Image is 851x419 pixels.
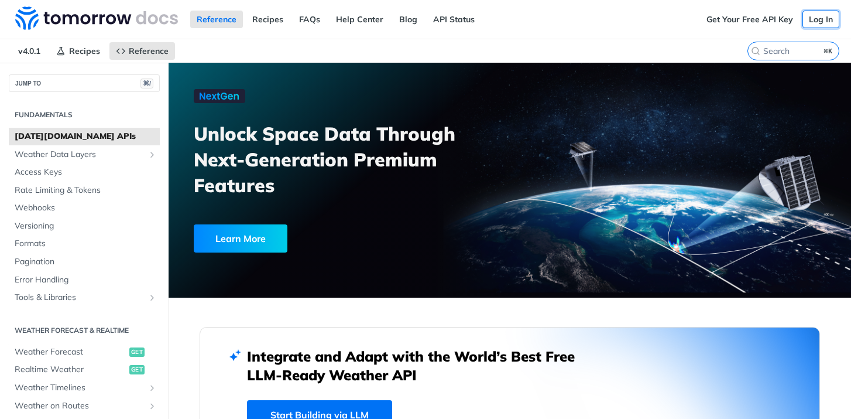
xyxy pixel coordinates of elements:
[12,42,47,60] span: v4.0.1
[9,271,160,289] a: Error Handling
[751,46,760,56] svg: Search
[15,382,145,394] span: Weather Timelines
[293,11,327,28] a: FAQs
[147,401,157,411] button: Show subpages for Weather on Routes
[129,46,169,56] span: Reference
[9,217,160,235] a: Versioning
[393,11,424,28] a: Blog
[9,379,160,397] a: Weather TimelinesShow subpages for Weather Timelines
[330,11,390,28] a: Help Center
[50,42,107,60] a: Recipes
[15,364,126,376] span: Realtime Weather
[9,325,160,336] h2: Weather Forecast & realtime
[9,289,160,306] a: Tools & LibrariesShow subpages for Tools & Libraries
[9,110,160,120] h2: Fundamentals
[15,6,178,30] img: Tomorrow.io Weather API Docs
[15,202,157,214] span: Webhooks
[147,293,157,302] button: Show subpages for Tools & Libraries
[9,182,160,199] a: Rate Limiting & Tokens
[140,79,153,88] span: ⌘/
[15,346,126,358] span: Weather Forecast
[147,150,157,159] button: Show subpages for Weather Data Layers
[15,400,145,412] span: Weather on Routes
[15,166,157,178] span: Access Keys
[700,11,799,28] a: Get Your Free API Key
[129,348,145,357] span: get
[15,149,145,161] span: Weather Data Layers
[821,45,836,57] kbd: ⌘K
[246,11,290,28] a: Recipes
[9,163,160,181] a: Access Keys
[109,42,175,60] a: Reference
[15,185,157,196] span: Rate Limiting & Tokens
[9,253,160,271] a: Pagination
[9,361,160,379] a: Realtime Weatherget
[9,343,160,361] a: Weather Forecastget
[190,11,243,28] a: Reference
[15,274,157,286] span: Error Handling
[15,131,157,142] span: [DATE][DOMAIN_NAME] APIs
[15,292,145,304] span: Tools & Libraries
[427,11,481,28] a: API Status
[129,365,145,374] span: get
[194,89,245,103] img: NextGen
[15,256,157,268] span: Pagination
[9,146,160,163] a: Weather Data LayersShow subpages for Weather Data Layers
[15,220,157,232] span: Versioning
[15,238,157,250] span: Formats
[9,128,160,145] a: [DATE][DOMAIN_NAME] APIs
[147,383,157,393] button: Show subpages for Weather Timelines
[194,224,287,253] div: Learn More
[9,199,160,217] a: Webhooks
[9,397,160,415] a: Weather on RoutesShow subpages for Weather on Routes
[802,11,839,28] a: Log In
[194,121,523,198] h3: Unlock Space Data Through Next-Generation Premium Features
[194,224,457,253] a: Learn More
[9,74,160,92] button: JUMP TO⌘/
[247,347,592,384] h2: Integrate and Adapt with the World’s Best Free LLM-Ready Weather API
[69,46,100,56] span: Recipes
[9,235,160,253] a: Formats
